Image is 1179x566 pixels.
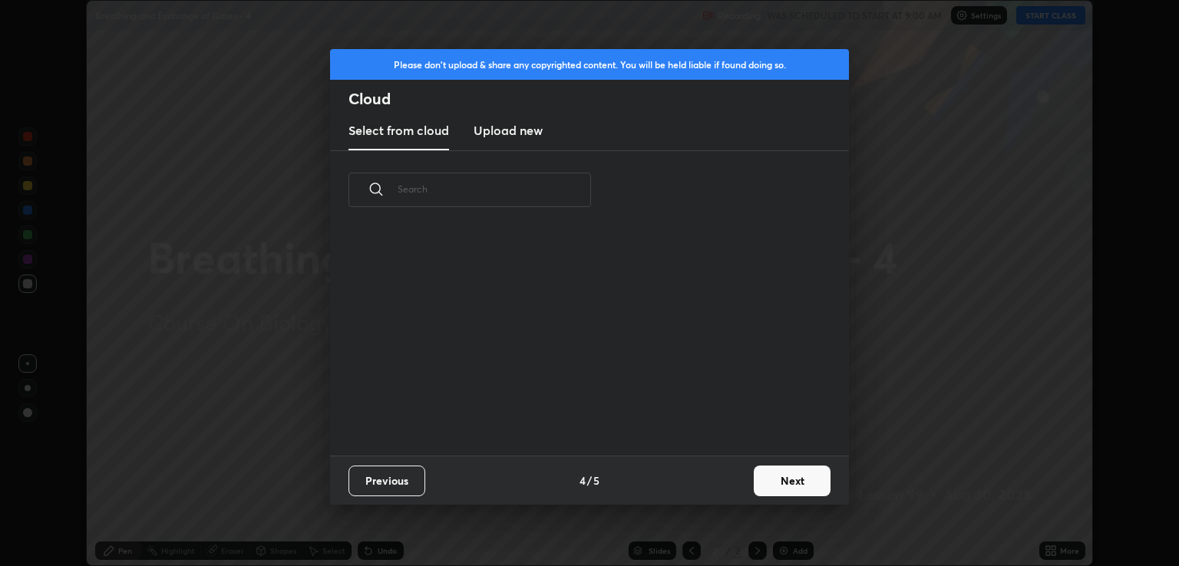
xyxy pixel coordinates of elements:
button: Previous [348,466,425,496]
h4: 4 [580,472,586,489]
button: Next [754,466,831,496]
div: grid [330,225,831,456]
div: Please don't upload & share any copyrighted content. You will be held liable if found doing so. [330,49,849,80]
h2: Cloud [348,89,849,109]
h4: 5 [593,472,599,489]
h3: Upload new [474,121,543,140]
input: Search [398,156,591,222]
h4: / [587,472,592,489]
h3: Select from cloud [348,121,449,140]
